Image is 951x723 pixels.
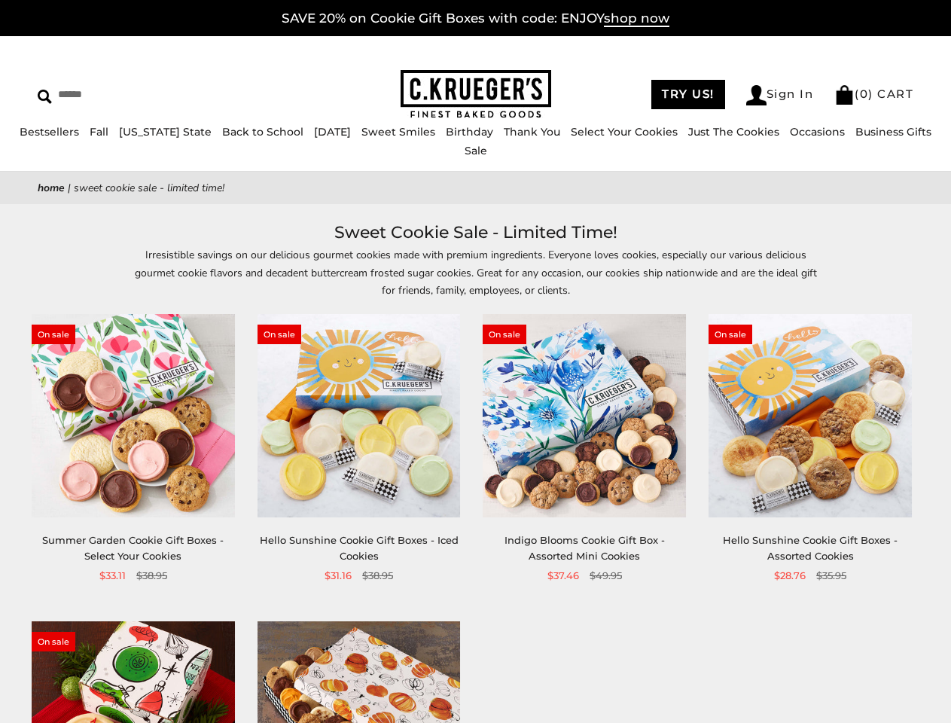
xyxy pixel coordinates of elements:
a: Home [38,181,65,195]
a: Fall [90,125,108,139]
a: Business Gifts [855,125,931,139]
a: TRY US! [651,80,725,109]
span: $37.46 [547,568,579,584]
span: $38.95 [136,568,167,584]
a: Thank You [504,125,560,139]
img: Summer Garden Cookie Gift Boxes - Select Your Cookies [32,314,235,517]
img: Hello Sunshine Cookie Gift Boxes - Assorted Cookies [709,314,912,517]
span: $38.95 [362,568,393,584]
span: | [68,181,71,195]
span: $33.11 [99,568,126,584]
input: Search [38,83,238,106]
nav: breadcrumbs [38,179,913,197]
span: $35.95 [816,568,846,584]
span: On sale [483,325,526,344]
a: [US_STATE] State [119,125,212,139]
a: (0) CART [834,87,913,101]
a: Just The Cookies [688,125,779,139]
a: Select Your Cookies [571,125,678,139]
span: shop now [604,11,669,27]
a: Bestsellers [20,125,79,139]
p: Irresistible savings on our delicious gourmet cookies made with premium ingredients. Everyone lov... [130,246,822,298]
a: Summer Garden Cookie Gift Boxes - Select Your Cookies [42,534,224,562]
span: On sale [258,325,301,344]
a: Sign In [746,85,814,105]
img: Indigo Blooms Cookie Gift Box - Assorted Mini Cookies [483,314,686,517]
span: $31.16 [325,568,352,584]
img: Hello Sunshine Cookie Gift Boxes - Iced Cookies [258,314,461,517]
a: [DATE] [314,125,351,139]
span: $28.76 [774,568,806,584]
span: Sweet Cookie Sale - Limited Time! [74,181,224,195]
img: Bag [834,85,855,105]
span: 0 [860,87,869,101]
a: Sale [465,144,487,157]
img: Search [38,90,52,104]
a: Hello Sunshine Cookie Gift Boxes - Assorted Cookies [723,534,898,562]
a: Back to School [222,125,303,139]
a: Occasions [790,125,845,139]
span: $49.95 [590,568,622,584]
span: On sale [32,325,75,344]
a: Birthday [446,125,493,139]
img: C.KRUEGER'S [401,70,551,119]
a: Indigo Blooms Cookie Gift Box - Assorted Mini Cookies [504,534,665,562]
a: Hello Sunshine Cookie Gift Boxes - Iced Cookies [260,534,459,562]
h1: Sweet Cookie Sale - Limited Time! [60,219,891,246]
a: SAVE 20% on Cookie Gift Boxes with code: ENJOYshop now [282,11,669,27]
span: On sale [32,632,75,651]
a: Sweet Smiles [361,125,435,139]
span: On sale [709,325,752,344]
img: Account [746,85,767,105]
